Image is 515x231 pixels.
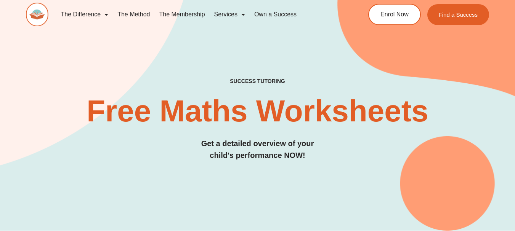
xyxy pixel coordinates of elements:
[113,6,154,23] a: The Method
[210,6,250,23] a: Services
[439,12,478,18] span: Find a Success
[427,4,489,25] a: Find a Success
[26,96,489,126] h2: Free Maths Worksheets​
[56,6,113,23] a: The Difference
[56,6,342,23] nav: Menu
[26,138,489,161] h3: Get a detailed overview of your child's performance NOW!
[380,11,409,18] span: Enrol Now
[26,78,489,84] h4: SUCCESS TUTORING​
[155,6,210,23] a: The Membership
[250,6,301,23] a: Own a Success
[368,4,421,25] a: Enrol Now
